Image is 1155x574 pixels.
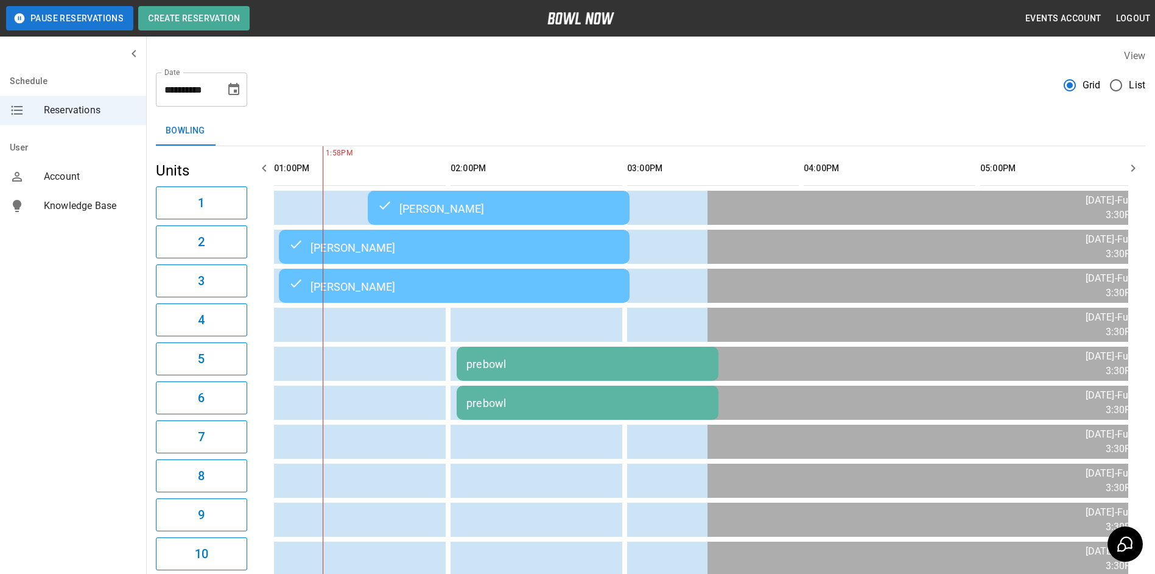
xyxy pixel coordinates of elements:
[377,200,620,215] div: [PERSON_NAME]
[195,544,208,564] h6: 10
[156,342,247,375] button: 5
[156,225,247,258] button: 2
[198,310,205,330] h6: 4
[198,427,205,447] h6: 7
[156,381,247,414] button: 6
[156,537,247,570] button: 10
[289,278,620,293] div: [PERSON_NAME]
[156,420,247,453] button: 7
[1129,78,1145,93] span: List
[44,199,136,213] span: Knowledge Base
[156,303,247,336] button: 4
[1020,7,1106,30] button: Events Account
[222,77,246,102] button: Choose date, selected date is Sep 14, 2025
[156,186,247,219] button: 1
[156,161,247,180] h5: Units
[156,459,247,492] button: 8
[466,358,709,370] div: prebowl
[198,505,205,525] h6: 9
[156,116,215,146] button: Bowling
[1111,7,1155,30] button: Logout
[6,6,133,30] button: Pause Reservations
[323,147,326,160] span: 1:58PM
[1124,50,1145,62] label: View
[156,116,1145,146] div: inventory tabs
[44,103,136,118] span: Reservations
[547,12,614,24] img: logo
[156,264,247,297] button: 3
[44,169,136,184] span: Account
[198,349,205,369] h6: 5
[198,466,205,486] h6: 8
[156,498,247,531] button: 9
[466,397,709,409] div: prebowl
[198,388,205,408] h6: 6
[198,193,205,213] h6: 1
[198,232,205,252] h6: 2
[198,271,205,291] h6: 3
[1083,78,1101,93] span: Grid
[289,239,620,254] div: [PERSON_NAME]
[138,6,250,30] button: Create Reservation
